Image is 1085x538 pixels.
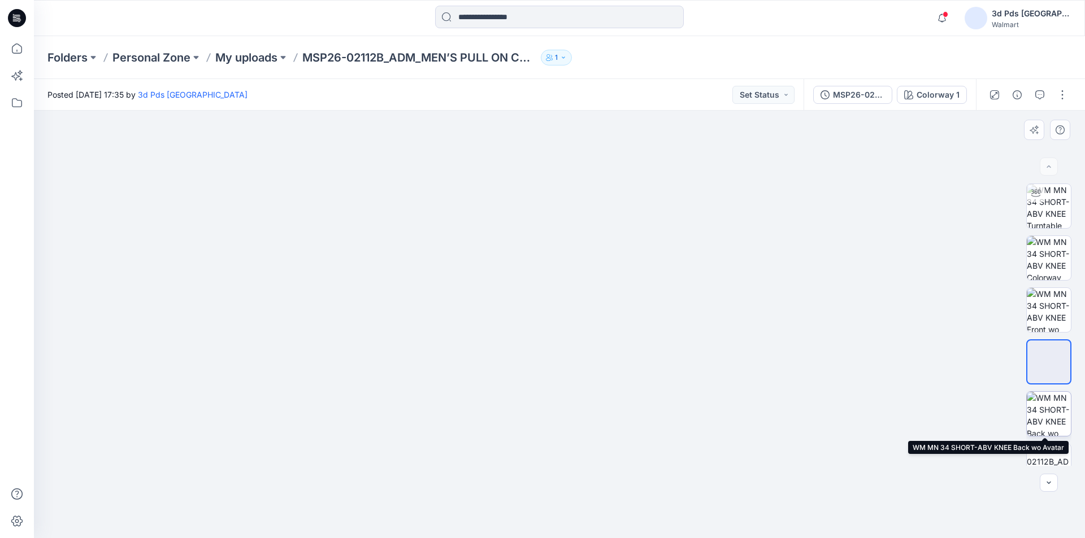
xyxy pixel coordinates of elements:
[47,50,88,65] a: Folders
[1008,86,1026,104] button: Details
[992,7,1071,20] div: 3d Pds [GEOGRAPHIC_DATA]
[541,50,572,65] button: 1
[302,50,536,65] p: MSP26-02112B_ADM_MEN’S PULL ON CARGO SHORT
[112,50,190,65] a: Personal Zone
[1027,392,1071,436] img: WM MN 34 SHORT-ABV KNEE Back wo Avatar
[1027,236,1071,280] img: WM MN 34 SHORT-ABV KNEE Colorway wo Avatar
[917,89,960,101] div: Colorway 1
[833,89,885,101] div: MSP26-02112B_ADM_MEN’S PULL ON CARGO SHORT
[897,86,967,104] button: Colorway 1
[555,51,558,64] p: 1
[138,90,248,99] a: 3d Pds [GEOGRAPHIC_DATA]
[1027,444,1071,488] img: MSP26-02112B_ADM_MEN’S PULL ON CARGO SHORT
[215,50,277,65] a: My uploads
[47,89,248,100] span: Posted [DATE] 17:35 by
[1027,288,1071,332] img: WM MN 34 SHORT-ABV KNEE Front wo Avatar
[965,7,987,29] img: avatar
[1027,184,1071,228] img: WM MN 34 SHORT-ABV KNEE Turntable with Avatar
[992,20,1071,29] div: Walmart
[813,86,892,104] button: MSP26-02112B_ADM_MEN’S PULL ON CARGO SHORT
